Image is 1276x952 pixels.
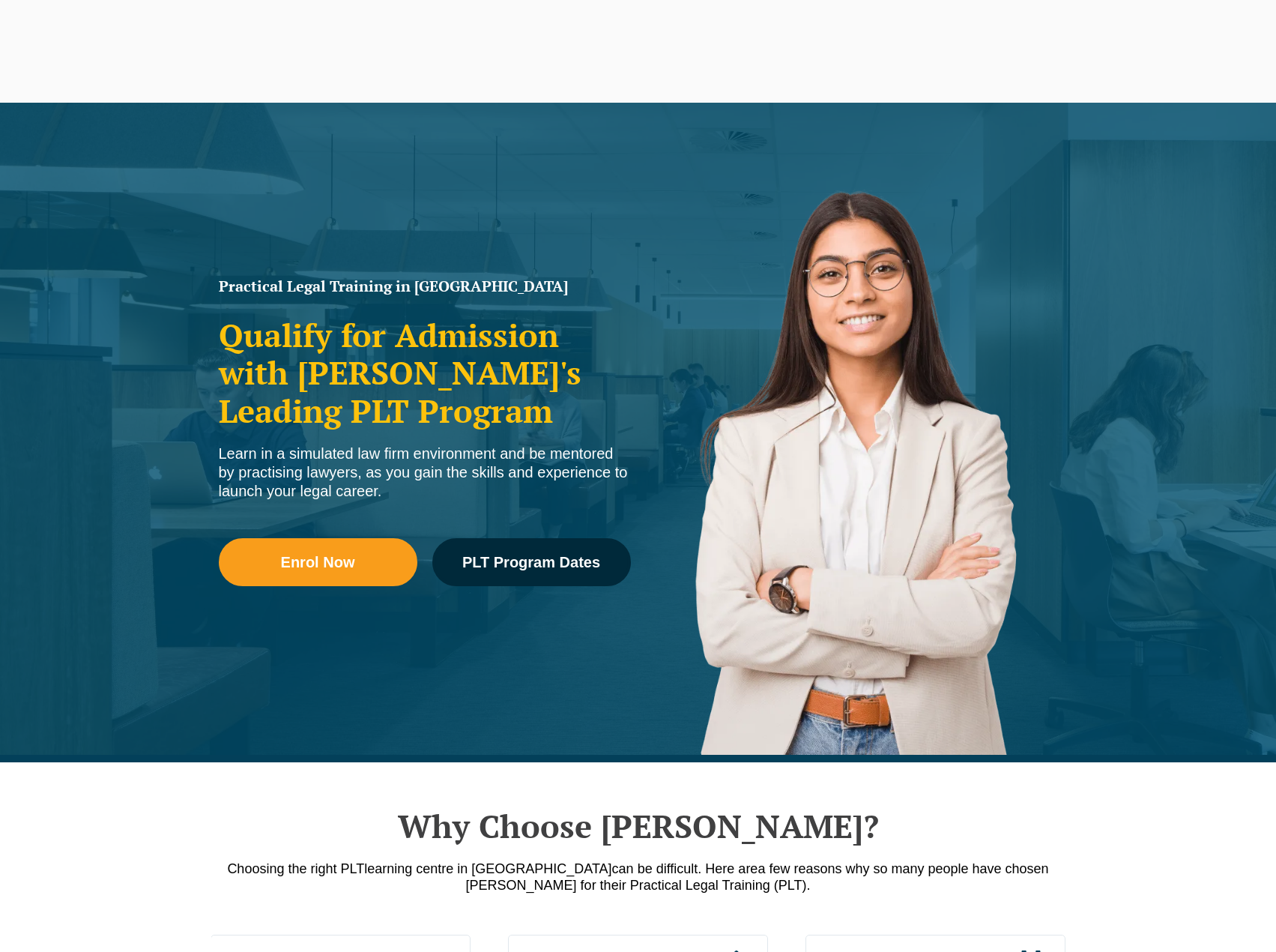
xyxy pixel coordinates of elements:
[462,555,600,570] span: PLT Program Dates
[432,538,631,586] a: PLT Program Dates
[281,555,355,570] span: Enrol Now
[219,316,631,430] h2: Qualify for Admission with [PERSON_NAME]'s Leading PLT Program
[364,861,611,876] span: learning centre in [GEOGRAPHIC_DATA]
[211,807,1065,845] h2: Why Choose [PERSON_NAME]?
[227,861,364,876] span: Choosing the right PLT
[219,538,417,586] a: Enrol Now
[211,861,1065,894] p: a few reasons why so many people have chosen [PERSON_NAME] for their Practical Legal Training (PLT).
[219,445,631,501] div: Learn in a simulated law firm environment and be mentored by practising lawyers, as you gain the ...
[612,861,758,876] span: can be difficult. Here are
[219,279,631,294] h1: Practical Legal Training in [GEOGRAPHIC_DATA]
